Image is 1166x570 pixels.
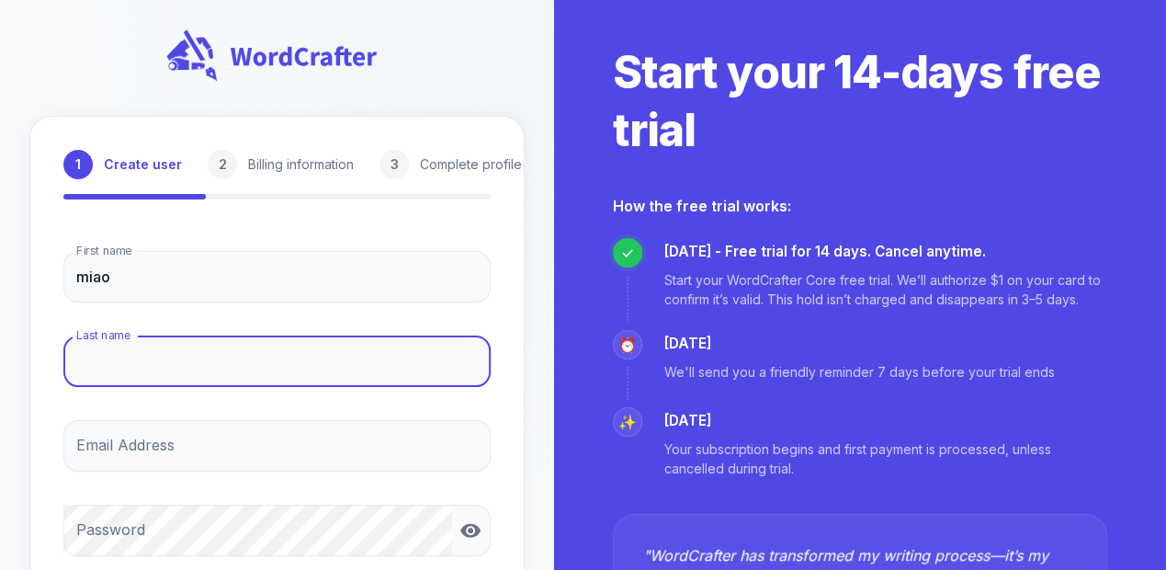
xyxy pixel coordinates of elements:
div: 3 [379,150,409,179]
div: 2 [208,150,237,179]
label: First name [76,243,131,258]
div: 1 [63,150,93,179]
p: Your subscription begins and first payment is processed, unless cancelled during trial. [664,439,1108,478]
label: Last name [76,327,130,343]
p: Billing information [248,154,354,175]
p: We'll send you a friendly reminder 7 days before your trial ends [664,362,1055,382]
p: Create user [104,154,182,175]
div: ✓ [613,238,642,268]
p: [DATE] [664,334,1055,355]
div: ✨ [613,407,642,437]
div: ⏰ [613,330,642,359]
h2: Start your 14-days free trial [613,44,1108,159]
p: [DATE] - Free trial for 14 days. Cancel anytime. [664,242,1108,263]
p: Complete profile [420,154,522,175]
p: [DATE] [664,411,1108,432]
p: Start your WordCrafter Core free trial. We’ll authorize $1 on your card to confirm it’s valid. Th... [664,270,1108,309]
h2: How the free trial works: [613,196,1108,216]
